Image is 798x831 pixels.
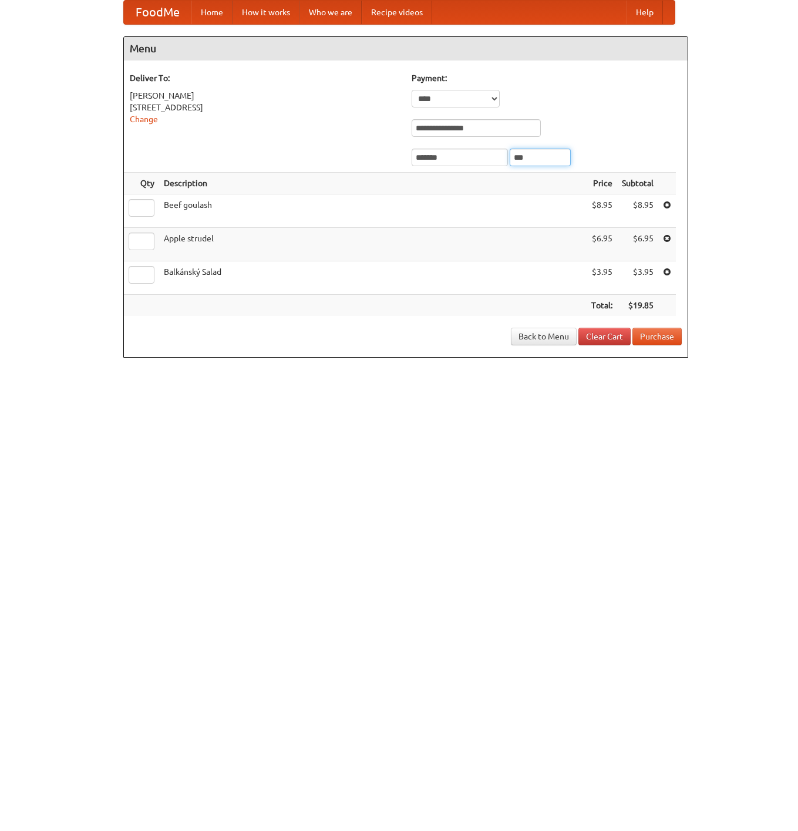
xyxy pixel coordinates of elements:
a: Help [627,1,663,24]
td: $3.95 [617,261,658,295]
div: [PERSON_NAME] [130,90,400,102]
th: Price [587,173,617,194]
td: $6.95 [617,228,658,261]
a: Who we are [299,1,362,24]
th: Description [159,173,587,194]
td: Beef goulash [159,194,587,228]
a: Change [130,115,158,124]
h5: Deliver To: [130,72,400,84]
td: $6.95 [587,228,617,261]
td: $8.95 [617,194,658,228]
td: $8.95 [587,194,617,228]
h5: Payment: [412,72,682,84]
button: Purchase [632,328,682,345]
td: Apple strudel [159,228,587,261]
a: Back to Menu [511,328,577,345]
th: $19.85 [617,295,658,317]
td: $3.95 [587,261,617,295]
th: Subtotal [617,173,658,194]
td: Balkánský Salad [159,261,587,295]
th: Total: [587,295,617,317]
a: Recipe videos [362,1,432,24]
th: Qty [124,173,159,194]
a: How it works [233,1,299,24]
a: FoodMe [124,1,191,24]
h4: Menu [124,37,688,60]
div: [STREET_ADDRESS] [130,102,400,113]
a: Home [191,1,233,24]
a: Clear Cart [578,328,631,345]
